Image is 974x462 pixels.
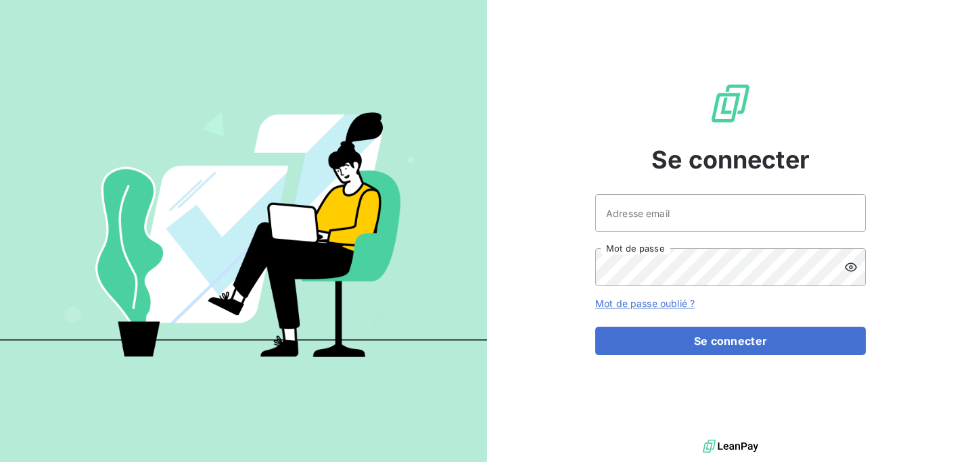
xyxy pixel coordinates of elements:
img: logo [703,436,758,457]
input: placeholder [595,194,866,232]
a: Mot de passe oublié ? [595,298,695,309]
button: Se connecter [595,327,866,355]
img: Logo LeanPay [709,82,752,125]
span: Se connecter [651,141,810,178]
